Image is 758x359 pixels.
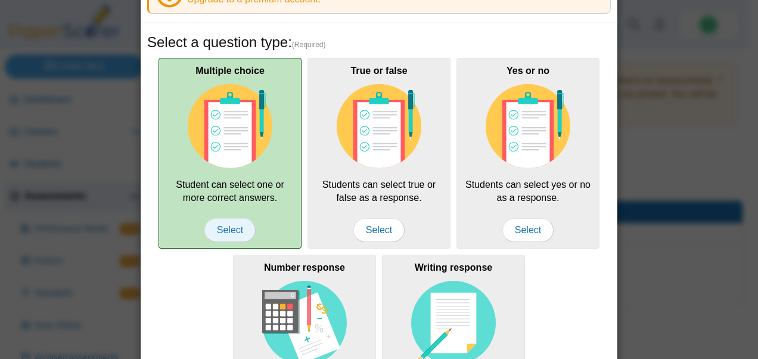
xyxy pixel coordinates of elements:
img: item-type-multiple-choice.svg [337,84,421,169]
img: item-type-multiple-choice.svg [188,84,272,169]
h5: Select a question type: [147,32,611,52]
span: Select [204,218,256,242]
div: Students can select true or false as a response. [307,58,451,249]
div: Students can select yes or no as a response. [456,58,599,249]
img: item-type-multiple-choice.svg [486,84,570,169]
b: Number response [264,262,345,273]
span: Select [502,218,554,242]
b: Multiple choice [195,66,265,76]
b: True or false [350,66,407,76]
b: Yes or no [507,66,549,76]
b: Writing response [415,262,492,273]
span: Select [353,218,405,242]
div: Student can select one or more correct answers. [159,58,302,249]
span: (Required) [292,40,326,50]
